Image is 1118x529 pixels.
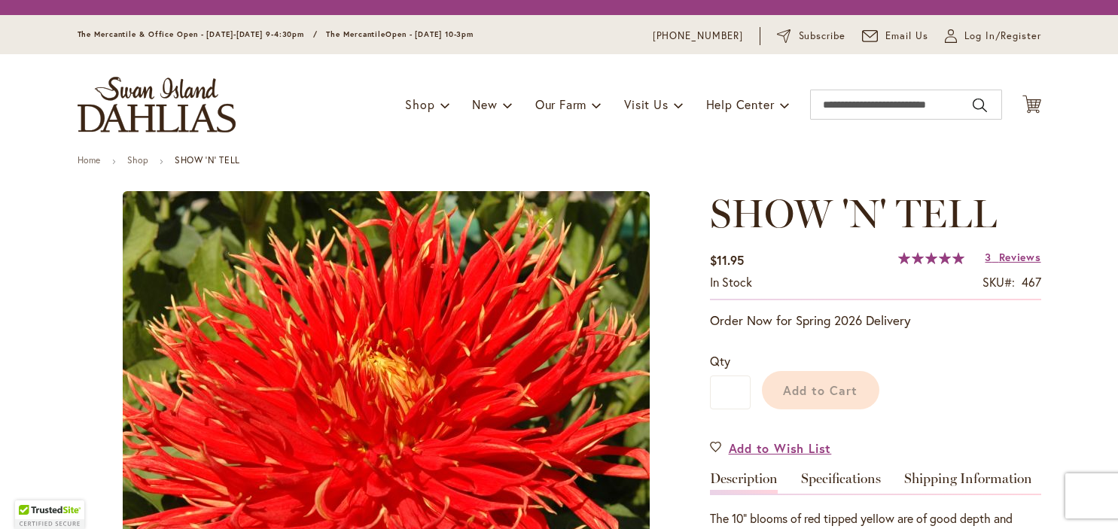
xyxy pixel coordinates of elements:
span: The Mercantile & Office Open - [DATE]-[DATE] 9-4:30pm / The Mercantile [78,29,386,39]
span: Email Us [885,29,928,44]
span: In stock [710,274,752,290]
span: SHOW 'N' TELL [710,190,997,237]
strong: SKU [982,274,1015,290]
div: 467 [1022,274,1041,291]
p: Order Now for Spring 2026 Delivery [710,312,1041,330]
span: Log In/Register [964,29,1041,44]
a: [PHONE_NUMBER] [653,29,744,44]
a: Specifications [801,472,881,494]
span: Help Center [706,96,775,112]
a: 3 Reviews [985,250,1040,264]
span: Visit Us [624,96,668,112]
span: Shop [405,96,434,112]
div: 100% [898,252,964,264]
strong: SHOW 'N' TELL [175,154,240,166]
a: store logo [78,77,236,132]
a: Shop [127,154,148,166]
a: Shipping Information [904,472,1032,494]
span: 3 [985,250,992,264]
a: Add to Wish List [710,439,832,457]
span: New [472,96,497,112]
span: Qty [710,353,730,369]
span: Our Farm [535,96,586,112]
a: Subscribe [777,29,845,44]
span: Open - [DATE] 10-3pm [385,29,474,39]
div: Availability [710,274,752,291]
a: Log In/Register [945,29,1041,44]
iframe: Launch Accessibility Center [11,476,53,518]
span: Reviews [999,250,1041,264]
span: Add to Wish List [729,439,832,457]
a: Description [710,472,778,494]
span: Subscribe [799,29,846,44]
a: Home [78,154,101,166]
span: $11.95 [710,252,744,268]
a: Email Us [862,29,928,44]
